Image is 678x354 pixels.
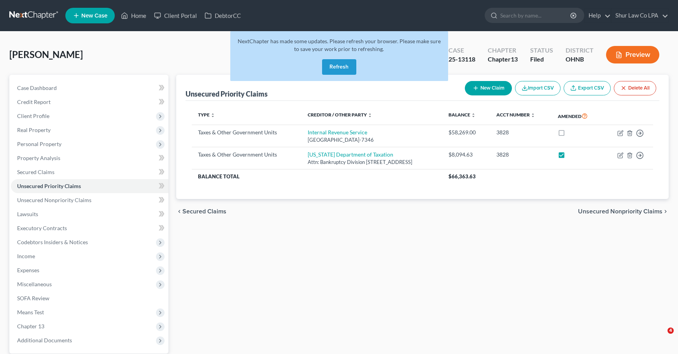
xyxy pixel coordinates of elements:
button: New Claim [465,81,512,95]
a: Unsecured Nonpriority Claims [11,193,168,207]
span: 13 [511,55,518,63]
a: Credit Report [11,95,168,109]
div: OHNB [566,55,594,64]
i: chevron_left [176,208,182,215]
div: Taxes & Other Government Units [198,129,295,136]
span: SOFA Review [17,295,49,301]
a: Lawsuits [11,207,168,221]
div: Case [448,46,475,55]
i: unfold_more [210,113,215,118]
span: Personal Property [17,141,61,147]
a: [US_STATE] Department of Taxation [308,151,393,158]
a: Acct Number unfold_more [496,112,535,118]
i: unfold_more [368,113,372,118]
th: Amended [552,107,603,125]
span: Miscellaneous [17,281,52,287]
a: Balance unfold_more [448,112,476,118]
a: Secured Claims [11,165,168,179]
span: Secured Claims [17,169,54,175]
i: unfold_more [471,113,476,118]
a: DebtorCC [201,9,245,23]
button: Delete All [614,81,656,95]
div: Status [530,46,553,55]
a: Property Analysis [11,151,168,165]
span: Unsecured Nonpriority Claims [17,197,91,203]
button: Import CSV [515,81,561,95]
button: Unsecured Nonpriority Claims chevron_right [578,208,669,215]
div: District [566,46,594,55]
input: Search by name... [500,8,571,23]
a: Creditor / Other Party unfold_more [308,112,372,118]
a: Home [117,9,150,23]
span: Unsecured Nonpriority Claims [578,208,662,215]
a: Executory Contracts [11,221,168,235]
span: Additional Documents [17,337,72,343]
button: Refresh [322,59,356,75]
span: NextChapter has made some updates. Please refresh your browser. Please make sure to save your wor... [238,38,441,52]
div: 3828 [496,151,546,159]
span: Credit Report [17,99,51,105]
div: $8,094.63 [448,151,484,159]
span: Real Property [17,127,51,133]
a: Client Portal [150,9,201,23]
span: Executory Contracts [17,225,67,231]
th: Balance Total [192,169,442,183]
a: Export CSV [564,81,611,95]
span: Secured Claims [182,208,226,215]
span: Codebtors Insiders & Notices [17,239,88,245]
a: Unsecured Priority Claims [11,179,168,193]
a: SOFA Review [11,291,168,305]
span: Property Analysis [17,155,60,161]
a: Help [585,9,611,23]
div: Filed [530,55,553,64]
a: Internal Revenue Service [308,129,367,136]
span: Chapter 13 [17,323,44,329]
a: Case Dashboard [11,81,168,95]
a: Type unfold_more [198,112,215,118]
i: chevron_right [662,208,669,215]
span: Means Test [17,309,44,315]
button: chevron_left Secured Claims [176,208,226,215]
button: Preview [606,46,659,63]
span: $66,363.63 [448,173,476,180]
div: 3828 [496,129,546,136]
a: Shur Law Co LPA [611,9,668,23]
span: Case Dashboard [17,85,57,91]
div: [GEOGRAPHIC_DATA]-7346 [308,136,436,144]
div: Unsecured Priority Claims [186,89,268,99]
div: Chapter [488,46,518,55]
div: 25-13118 [448,55,475,64]
div: Chapter [488,55,518,64]
span: Unsecured Priority Claims [17,183,81,189]
div: Taxes & Other Government Units [198,151,295,159]
div: Attn: Bankruptcy Division [STREET_ADDRESS] [308,159,436,166]
span: Expenses [17,267,39,273]
span: New Case [81,13,107,19]
iframe: Intercom live chat [652,328,670,346]
span: Lawsuits [17,211,38,217]
div: $58,269.00 [448,129,484,136]
span: Income [17,253,35,259]
span: 4 [667,328,674,334]
span: [PERSON_NAME] [9,49,83,60]
i: unfold_more [531,113,535,118]
span: Client Profile [17,113,49,119]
